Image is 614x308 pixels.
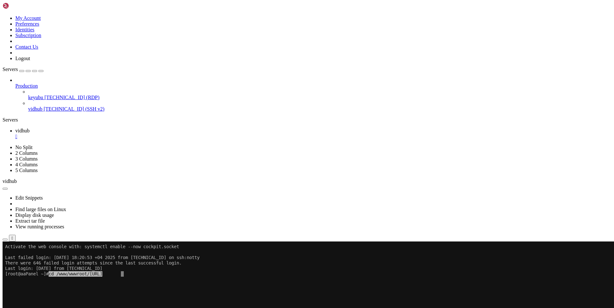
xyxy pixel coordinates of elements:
[15,168,38,173] a: 5 Columns
[15,44,38,50] a: Contact Us
[28,89,611,100] li: keyubu [TECHNICAL_ID] (RDP)
[15,150,38,156] a: 2 Columns
[28,95,43,100] span: keyubu
[46,30,100,35] span: cd /www/wwwroot/[URL]
[43,106,104,112] span: [TECHNICAL_ID] (SSH v2)
[15,145,33,150] a: No Split
[15,212,54,218] a: Display disk usage
[15,195,43,201] a: Edit Snippets
[3,24,531,30] x-row: Last login: [DATE] from [TECHNICAL_ID]
[15,128,29,133] span: vidhub
[44,95,99,100] span: [TECHNICAL_ID] (RDP)
[28,106,611,112] a: vidhub [TECHNICAL_ID] (SSH v2)
[28,95,611,100] a: keyubu [TECHNICAL_ID] (RDP)
[15,128,611,139] a: vidhub
[15,224,64,229] a: View running processes
[3,19,531,24] x-row: There were 646 failed login attempts since the last successful login.
[3,13,531,19] x-row: Last failed login: [DATE] 18:20:53 +04 2025 from [TECHNICAL_ID] on ssh:notty
[15,56,30,61] a: Logout
[3,67,18,72] span: Servers
[3,117,611,123] div: Servers
[15,15,41,21] a: My Account
[9,235,16,241] button: 
[15,218,45,224] a: Extract tar file
[15,134,611,139] a: 
[3,3,39,9] img: Shellngn
[15,21,39,27] a: Preferences
[28,106,42,112] span: vidhub
[15,162,38,167] a: 4 Columns
[3,3,531,8] x-row: Activate the web console with: systemctl enable --now cockpit.socket
[15,33,41,38] a: Subscription
[15,83,38,89] span: Production
[15,156,38,162] a: 3 Columns
[3,67,43,72] a: Servers
[3,178,17,184] span: vidhub
[28,100,611,112] li: vidhub [TECHNICAL_ID] (SSH v2)
[118,30,121,35] div: (43, 5)
[15,77,611,112] li: Production
[15,83,611,89] a: Production
[3,30,531,35] x-row: [root@aaPanel ~]#
[15,207,66,212] a: Find large files on Linux
[12,236,13,241] div: 
[15,27,35,32] a: Identities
